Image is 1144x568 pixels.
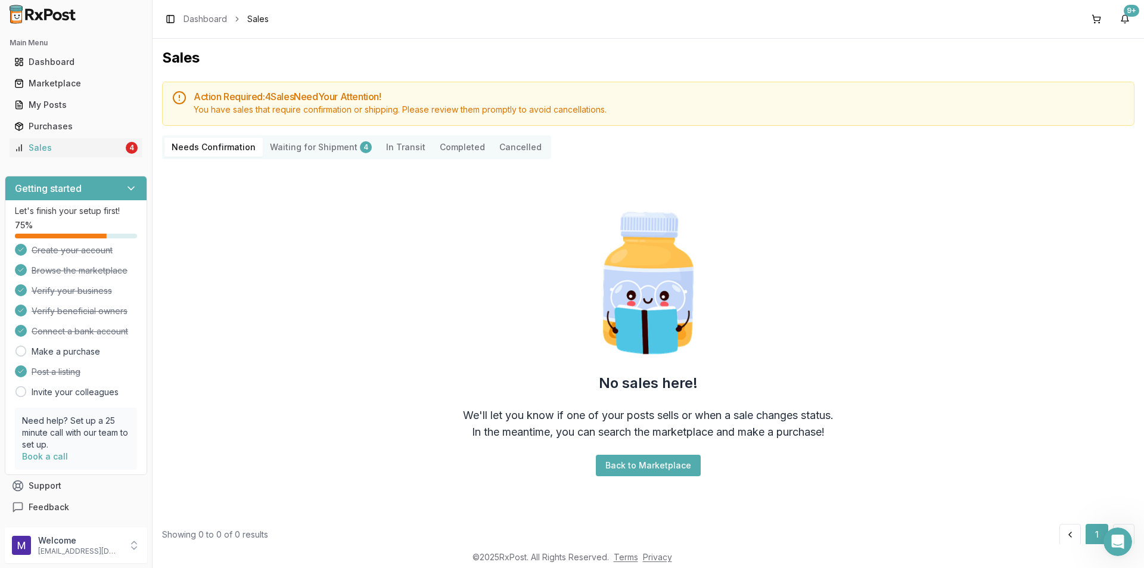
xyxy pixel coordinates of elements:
h1: Sales [162,48,1134,67]
button: Marketplace [5,74,147,93]
a: Dashboard [10,51,142,73]
div: Dashboard [14,56,138,68]
button: Cancelled [492,138,549,157]
img: User avatar [12,536,31,555]
div: 9+ [1124,5,1139,17]
iframe: Intercom live chat [1103,527,1132,556]
button: Sales4 [5,138,147,157]
h2: No sales here! [599,374,698,393]
button: Completed [433,138,492,157]
span: Connect a bank account [32,325,128,337]
span: 75 % [15,219,33,231]
button: Back to Marketplace [596,455,701,476]
h2: Main Menu [10,38,142,48]
div: In the meantime, you can search the marketplace and make a purchase! [472,424,825,440]
div: We'll let you know if one of your posts sells or when a sale changes status. [463,407,834,424]
h5: Action Required: 4 Sale s Need Your Attention! [194,92,1124,101]
p: Welcome [38,535,121,547]
button: My Posts [5,95,147,114]
p: [EMAIL_ADDRESS][DOMAIN_NAME] [38,547,121,556]
span: Browse the marketplace [32,265,128,277]
p: Need help? Set up a 25 minute call with our team to set up. [22,415,130,451]
button: Support [5,475,147,496]
div: 4 [126,142,138,154]
button: Feedback [5,496,147,518]
a: Make a purchase [32,346,100,358]
button: Waiting for Shipment [263,138,379,157]
button: 1 [1086,524,1108,545]
a: Book a call [22,451,68,461]
a: Purchases [10,116,142,137]
h3: Getting started [15,181,82,195]
img: Smart Pill Bottle [572,207,725,359]
nav: breadcrumb [184,13,269,25]
a: Sales4 [10,137,142,159]
div: You have sales that require confirmation or shipping. Please review them promptly to avoid cancel... [194,104,1124,116]
div: Purchases [14,120,138,132]
div: Showing 0 to 0 of 0 results [162,529,268,541]
span: Sales [247,13,269,25]
a: My Posts [10,94,142,116]
img: RxPost Logo [5,5,81,24]
button: Purchases [5,117,147,136]
button: Dashboard [5,52,147,72]
span: Feedback [29,501,69,513]
button: Needs Confirmation [164,138,263,157]
p: Let's finish your setup first! [15,205,137,217]
span: Create your account [32,244,113,256]
button: 9+ [1115,10,1134,29]
span: Verify beneficial owners [32,305,128,317]
a: Terms [614,552,638,562]
a: Invite your colleagues [32,386,119,398]
a: Dashboard [184,13,227,25]
div: Marketplace [14,77,138,89]
button: In Transit [379,138,433,157]
div: 4 [360,141,372,153]
span: Post a listing [32,366,80,378]
div: Sales [14,142,123,154]
a: Privacy [643,552,672,562]
a: Marketplace [10,73,142,94]
span: Verify your business [32,285,112,297]
div: My Posts [14,99,138,111]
